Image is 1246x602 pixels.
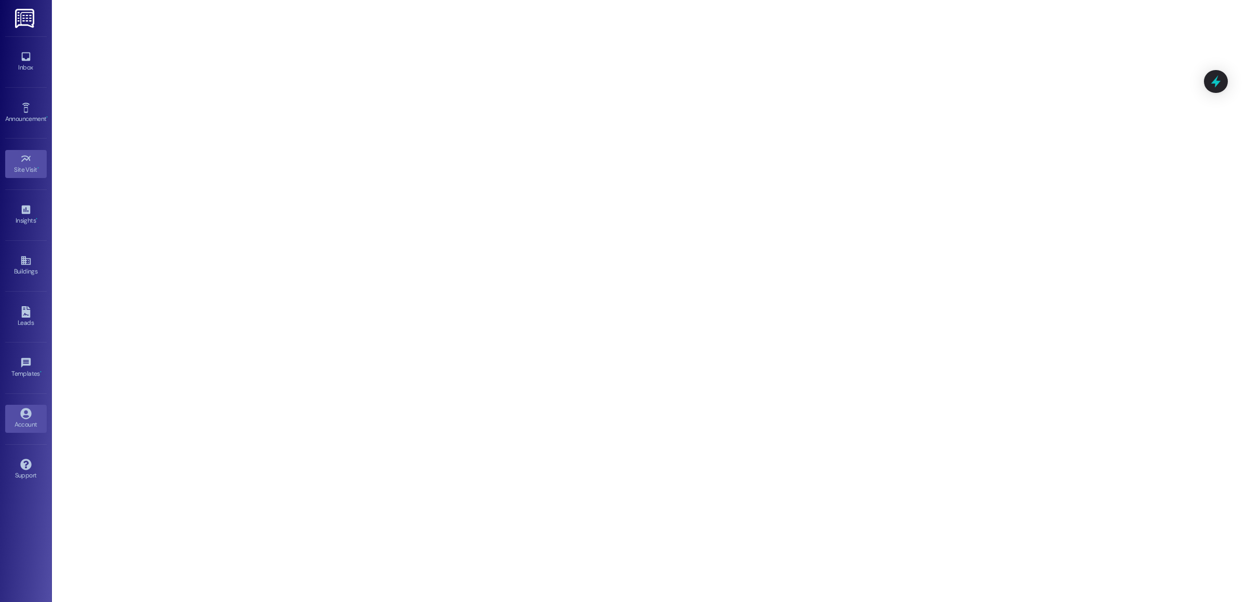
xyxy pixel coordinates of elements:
a: Leads [5,303,47,331]
span: • [46,114,48,121]
a: Support [5,456,47,484]
img: ResiDesk Logo [15,9,36,28]
a: Account [5,405,47,433]
span: • [36,215,37,223]
a: Buildings [5,252,47,280]
a: Inbox [5,48,47,76]
span: • [37,165,39,172]
a: Insights • [5,201,47,229]
a: Site Visit • [5,150,47,178]
a: Templates • [5,354,47,382]
span: • [40,368,42,376]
